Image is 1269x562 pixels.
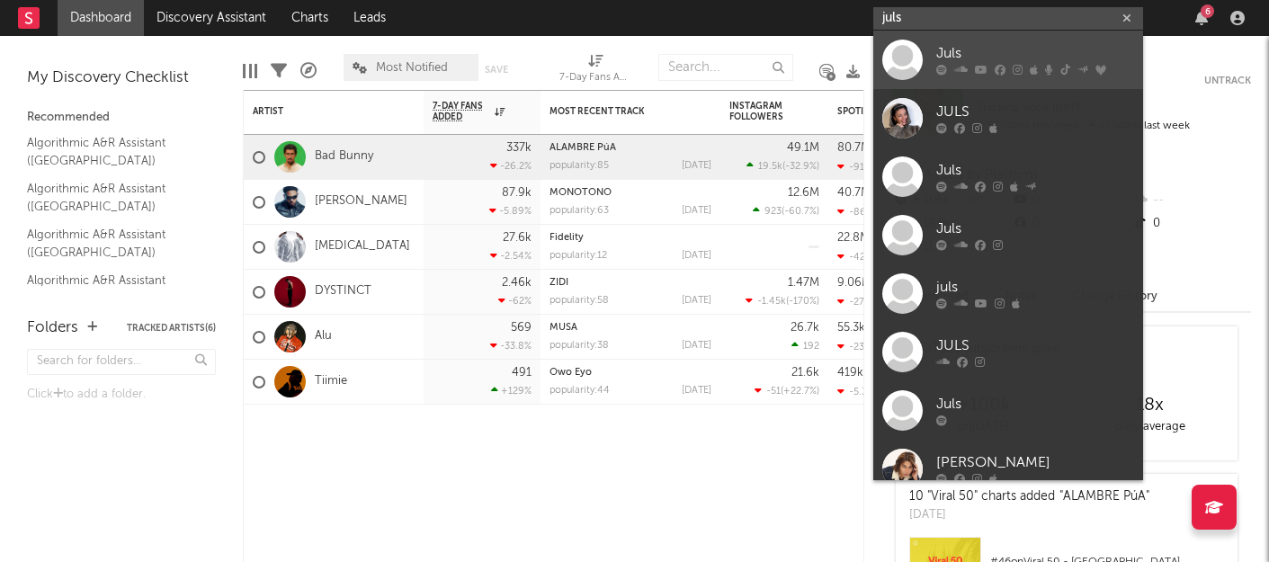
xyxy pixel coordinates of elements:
[682,341,711,351] div: [DATE]
[682,251,711,261] div: [DATE]
[837,367,863,379] div: 419k
[837,206,876,218] div: -861k
[550,368,711,378] div: Owo Eyo
[803,342,819,352] span: 192
[936,452,1134,474] div: [PERSON_NAME]
[550,233,584,243] a: Fidelity
[550,368,592,378] a: Owo Eyo
[837,187,871,199] div: 40.7M
[791,367,819,379] div: 21.6k
[837,322,865,334] div: 55.3k
[315,374,347,389] a: Tiimie
[837,161,875,173] div: -912k
[784,207,817,217] span: -60.7 %
[512,367,532,379] div: 491
[315,149,373,165] a: Bad Bunny
[127,324,216,333] button: Tracked Artists(6)
[315,239,410,254] a: [MEDICAL_DATA]
[755,385,819,397] div: ( )
[489,205,532,217] div: -5.89 %
[788,277,819,289] div: 1.47M
[550,323,711,333] div: MUSA
[27,349,216,375] input: Search for folders...
[783,387,817,397] span: +22.7 %
[1059,490,1149,503] a: "ALAMBRE PúA"
[837,106,972,117] div: Spotify Monthly Listeners
[837,277,871,289] div: 9.06M
[502,187,532,199] div: 87.9k
[253,106,388,117] div: Artist
[27,225,198,262] a: Algorithmic A&R Assistant ([GEOGRAPHIC_DATA])
[909,487,1149,506] div: 10 "Viral 50" charts added
[873,206,1143,264] a: Juls
[936,160,1134,182] div: Juls
[788,187,819,199] div: 12.6M
[550,206,609,216] div: popularity: 63
[1067,395,1233,416] div: 18 x
[787,142,819,154] div: 49.1M
[766,387,781,397] span: -51
[658,54,793,81] input: Search...
[550,233,711,243] div: Fidelity
[682,386,711,396] div: [DATE]
[729,101,792,122] div: Instagram Followers
[758,162,782,172] span: 19.5k
[433,101,490,122] span: 7-Day Fans Added
[550,106,684,117] div: Most Recent Track
[550,278,711,288] div: ZIDI
[873,31,1143,89] a: Juls
[550,143,616,153] a: ALAMBRE PúA
[746,295,819,307] div: ( )
[936,394,1134,415] div: Juls
[559,67,631,89] div: 7-Day Fans Added (7-Day Fans Added)
[936,43,1134,65] div: Juls
[550,251,607,261] div: popularity: 12
[936,277,1134,299] div: juls
[873,440,1143,498] a: [PERSON_NAME]
[27,107,216,129] div: Recommended
[485,65,508,75] button: Save
[27,317,78,339] div: Folders
[503,232,532,244] div: 27.6k
[243,45,257,97] div: Edit Columns
[764,207,782,217] span: 923
[550,188,711,198] div: MONÓTONO
[1131,212,1251,236] div: 0
[550,188,612,198] a: MONÓTONO
[1067,416,1233,438] div: daily average
[27,271,198,308] a: Algorithmic A&R Assistant ([GEOGRAPHIC_DATA])
[550,386,610,396] div: popularity: 44
[837,296,876,308] div: -279k
[490,340,532,352] div: -33.8 %
[550,278,568,288] a: ZIDI
[682,296,711,306] div: [DATE]
[873,264,1143,323] a: juls
[506,142,532,154] div: 337k
[550,143,711,153] div: ALAMBRE PúA
[376,62,448,74] span: Most Notified
[873,89,1143,147] a: JULS
[936,219,1134,240] div: Juls
[936,102,1134,123] div: JULS
[909,506,1149,524] div: [DATE]
[550,161,609,171] div: popularity: 85
[490,250,532,262] div: -2.54 %
[746,160,819,172] div: ( )
[315,284,371,299] a: DYSTINCT
[1201,4,1214,18] div: 6
[559,45,631,97] div: 7-Day Fans Added (7-Day Fans Added)
[550,296,609,306] div: popularity: 58
[491,385,532,397] div: +129 %
[550,323,577,333] a: MUSA
[315,194,407,210] a: [PERSON_NAME]
[27,179,198,216] a: Algorithmic A&R Assistant ([GEOGRAPHIC_DATA])
[837,232,870,244] div: 22.8M
[837,386,872,397] div: -5.3k
[873,323,1143,381] a: JULS
[936,335,1134,357] div: JULS
[785,162,817,172] span: -32.9 %
[873,381,1143,440] a: Juls
[837,251,877,263] div: -428k
[490,160,532,172] div: -26.2 %
[550,341,609,351] div: popularity: 38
